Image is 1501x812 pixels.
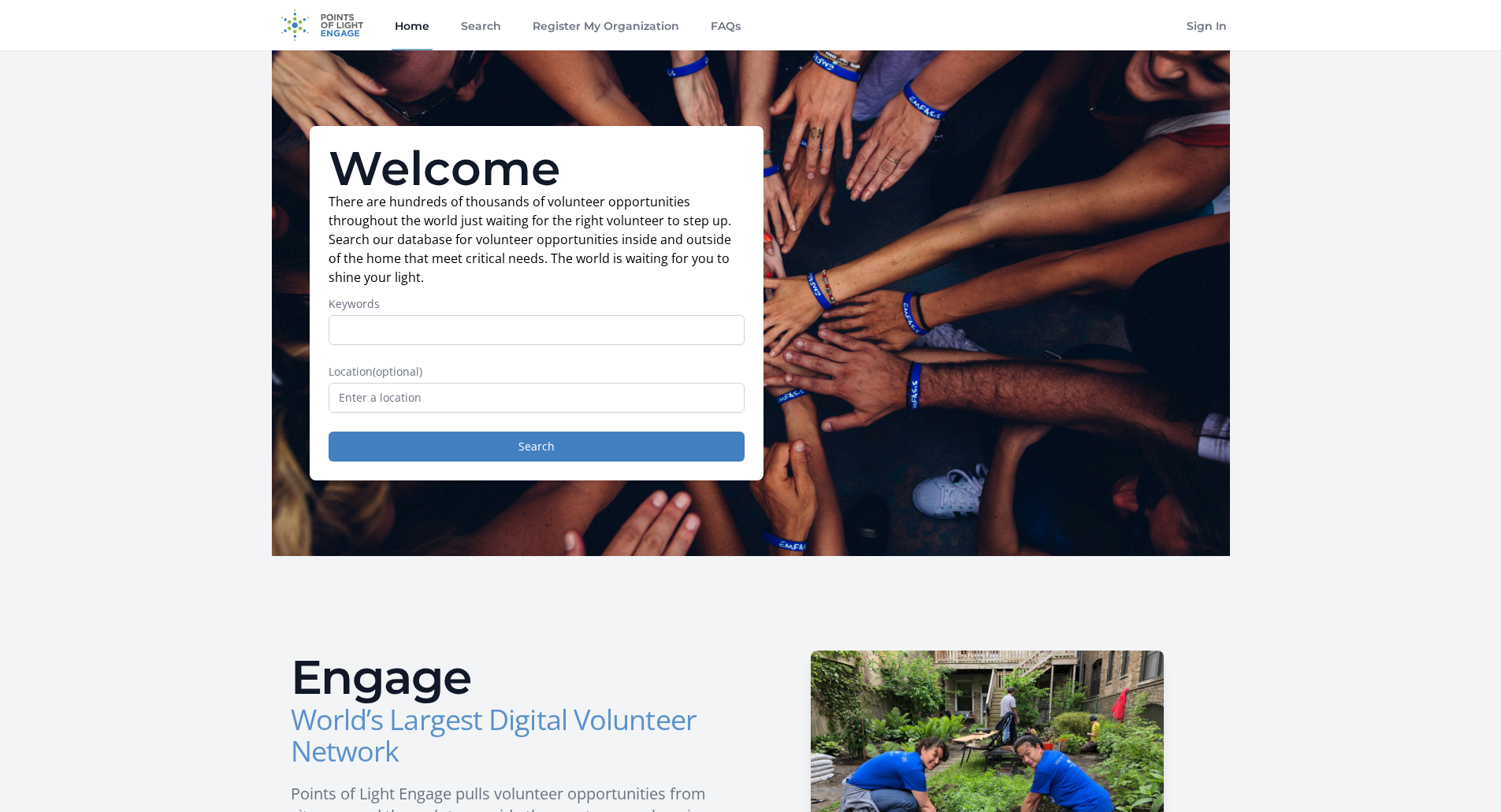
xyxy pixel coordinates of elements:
h1: Welcome [329,145,745,192]
label: Keywords [329,296,745,312]
button: Search [329,432,745,462]
p: There are hundreds of thousands of volunteer opportunities throughout the world just waiting for ... [329,192,745,287]
h2: Engage [291,654,738,701]
input: Enter a location [329,383,745,413]
label: Location [329,364,745,380]
span: (optional) [373,364,422,379]
h3: World’s Largest Digital Volunteer Network [291,704,738,767]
